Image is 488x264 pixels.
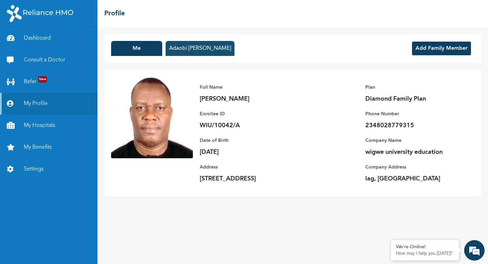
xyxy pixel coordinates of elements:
p: 2348028779315 [365,121,461,130]
button: Me [111,41,162,56]
p: Address [200,163,295,171]
p: Full Name [200,83,295,91]
p: [STREET_ADDRESS] [200,175,295,183]
p: Date of Birth [200,136,295,145]
p: Phone Number [365,110,461,118]
p: lag, [GEOGRAPHIC_DATA] [365,175,461,183]
p: Company Address [365,163,461,171]
button: Add Family Member [412,42,471,55]
p: Diamond Family Plan [365,95,461,103]
div: FAQs [67,231,130,252]
div: We're Online! [396,244,454,250]
button: Adaobi [PERSON_NAME] [166,41,234,56]
img: Enrollee [111,76,193,158]
p: Plan [365,83,461,91]
span: New [38,76,47,83]
img: d_794563401_company_1708531726252_794563401 [13,34,28,51]
p: [PERSON_NAME] [200,95,295,103]
span: Conversation [3,243,67,248]
p: [DATE] [200,148,295,156]
span: We're online! [40,97,94,165]
h2: Profile [104,9,125,19]
p: Company Name [365,136,461,145]
textarea: Type your message and hit 'Enter' [3,207,130,231]
div: Chat with us now [35,38,115,47]
p: wigwe university education [365,148,461,156]
p: Enrollee ID [200,110,295,118]
div: Minimize live chat window [112,3,128,20]
p: How may I help you today? [396,251,454,256]
p: WIU/10042/A [200,121,295,130]
img: RelianceHMO's Logo [7,5,73,22]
